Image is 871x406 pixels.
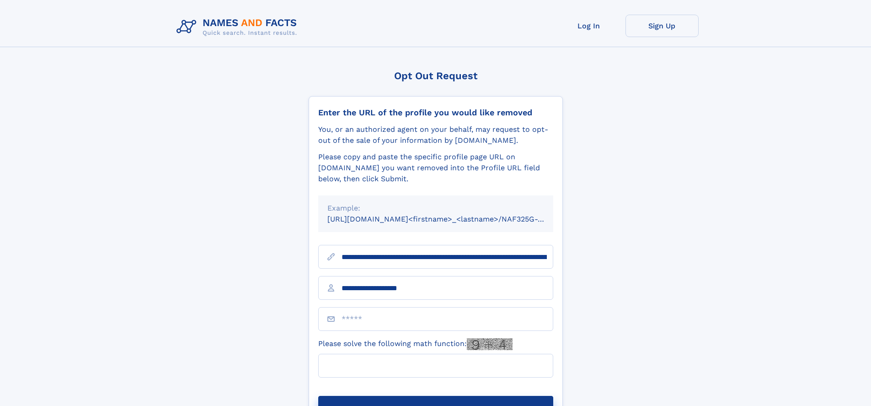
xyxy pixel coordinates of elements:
[552,15,625,37] a: Log In
[625,15,699,37] a: Sign Up
[327,203,544,214] div: Example:
[318,338,513,350] label: Please solve the following math function:
[318,152,553,184] div: Please copy and paste the specific profile page URL on [DOMAIN_NAME] you want removed into the Pr...
[318,124,553,146] div: You, or an authorized agent on your behalf, may request to opt-out of the sale of your informatio...
[309,70,563,81] div: Opt Out Request
[173,15,305,39] img: Logo Names and Facts
[327,215,571,223] small: [URL][DOMAIN_NAME]<firstname>_<lastname>/NAF325G-xxxxxxxx
[318,108,553,118] div: Enter the URL of the profile you would like removed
